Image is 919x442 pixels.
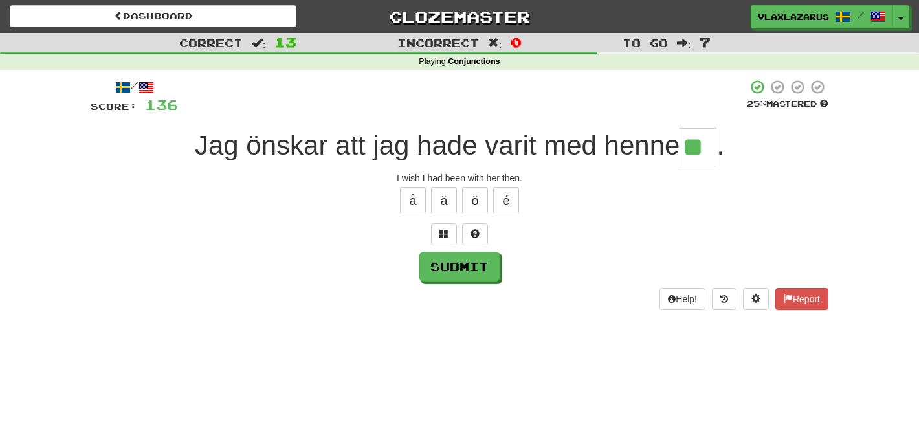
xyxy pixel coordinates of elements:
[751,5,893,28] a: vlaxlazarus /
[431,187,457,214] button: ä
[659,288,705,310] button: Help!
[677,38,691,49] span: :
[700,34,711,50] span: 7
[747,98,766,109] span: 25 %
[488,38,502,49] span: :
[10,5,296,27] a: Dashboard
[758,11,829,23] span: vlaxlazarus
[274,34,296,50] span: 13
[91,79,178,95] div: /
[712,288,736,310] button: Round history (alt+y)
[91,171,828,184] div: I wish I had been with her then.
[462,187,488,214] button: ö
[623,36,668,49] span: To go
[858,10,864,19] span: /
[511,34,522,50] span: 0
[493,187,519,214] button: é
[397,36,479,49] span: Incorrect
[316,5,603,28] a: Clozemaster
[252,38,266,49] span: :
[747,98,828,110] div: Mastered
[419,252,500,282] button: Submit
[775,288,828,310] button: Report
[462,223,488,245] button: Single letter hint - you only get 1 per sentence and score half the points! alt+h
[431,223,457,245] button: Switch sentence to multiple choice alt+p
[91,101,137,112] span: Score:
[448,57,500,66] strong: Conjunctions
[716,130,724,160] span: .
[400,187,426,214] button: å
[179,36,243,49] span: Correct
[195,130,680,160] span: Jag önskar att jag hade varit med henne
[145,96,178,113] span: 136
